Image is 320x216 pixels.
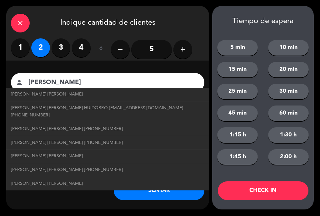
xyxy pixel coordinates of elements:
button: 15 min [217,62,258,78]
label: 2 [31,39,50,57]
div: Indique cantidad de clientes [6,6,209,39]
button: remove [111,40,130,59]
button: 45 min [217,106,258,121]
button: 30 min [268,84,309,100]
i: remove [117,46,124,53]
button: 10 min [268,40,309,56]
span: [PERSON_NAME] [PERSON_NAME] [11,180,83,188]
div: Tiempo de espera [212,17,314,26]
i: person [16,79,23,86]
button: 25 min [217,84,258,100]
label: 1 [11,39,30,57]
button: 1:15 h [217,128,258,143]
button: 1:45 h [217,150,258,165]
span: [PERSON_NAME] [PERSON_NAME] [11,91,83,98]
div: ó [91,39,111,61]
button: 2:00 h [268,150,309,165]
i: close [17,20,24,27]
span: [PERSON_NAME] [PERSON_NAME] [PHONE_NUMBER] [11,140,123,147]
button: 1:30 h [268,128,309,143]
button: 5 min [217,40,258,56]
span: [PERSON_NAME] [PERSON_NAME] HUIDOBRO [EMAIL_ADDRESS][DOMAIN_NAME] [PHONE_NUMBER] [11,105,204,119]
span: [PERSON_NAME] [PERSON_NAME] [PHONE_NUMBER] [11,126,123,133]
button: 20 min [268,62,309,78]
button: 60 min [268,106,309,121]
span: [PERSON_NAME] [PERSON_NAME] [11,153,83,160]
i: add [179,46,187,53]
button: add [173,40,192,59]
label: 3 [52,39,70,57]
button: SENTAR [114,182,204,200]
input: Nombre del cliente [28,77,196,88]
label: 4 [72,39,91,57]
span: [PERSON_NAME] [PERSON_NAME] [PHONE_NUMBER] [11,167,123,174]
button: CHECK IN [218,182,308,200]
